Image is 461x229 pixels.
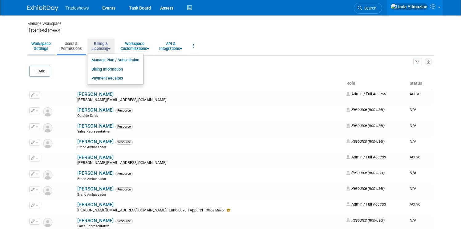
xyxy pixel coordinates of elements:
[346,170,385,175] span: Resource (non-user)
[410,186,416,191] span: N/A
[77,92,114,97] a: [PERSON_NAME]
[77,193,106,197] span: Brand Ambassador
[77,123,114,129] a: [PERSON_NAME]
[346,186,385,191] span: Resource (non-user)
[87,65,143,74] a: Billing Information
[87,55,143,65] a: Manage Plan / Subscription
[410,139,416,144] span: N/A
[410,170,416,175] span: N/A
[410,92,420,96] span: Active
[115,219,133,223] span: Resource
[77,177,106,181] span: Brand Ambassador
[166,208,167,212] span: |
[155,39,186,54] a: API &Integrations
[77,98,342,103] div: [PERSON_NAME][EMAIL_ADDRESS][DOMAIN_NAME]
[43,107,52,117] img: Resource
[167,208,205,212] span: Lane Seven Apparel
[115,172,133,176] span: Resource
[77,139,114,145] a: [PERSON_NAME]
[410,123,416,128] span: N/A
[27,5,58,11] img: ExhibitDay
[115,187,133,192] span: Resource
[77,224,110,228] span: Sales Representative
[77,170,114,176] a: [PERSON_NAME]
[77,202,114,207] a: [PERSON_NAME]
[346,123,385,128] span: Resource (non-user)
[27,27,434,34] div: Tradeshows
[77,186,114,192] a: [PERSON_NAME]
[346,155,386,159] span: Admin / Full Access
[407,78,432,89] th: Status
[77,114,98,118] span: Outside Sales
[43,186,52,195] img: Resource
[346,218,385,223] span: Resource (non-user)
[77,161,342,166] div: [PERSON_NAME][EMAIL_ADDRESS][DOMAIN_NAME]
[77,155,114,160] a: [PERSON_NAME]
[43,92,52,101] img: Alexis Shubin
[410,218,416,223] span: N/A
[115,140,133,145] span: Resource
[27,15,434,27] div: Manage Workspace
[354,3,382,14] a: Search
[346,92,386,96] span: Admin / Full Access
[344,78,407,89] th: Role
[77,107,114,113] a: [PERSON_NAME]
[346,202,386,207] span: Admin / Full Access
[115,125,133,129] span: Resource
[87,74,143,83] a: Payment Receipts
[43,202,52,211] img: Janet Wong
[346,107,385,112] span: Resource (non-user)
[66,6,89,10] span: Tradeshows
[390,3,428,10] img: Linda Yilmazian
[87,39,115,54] a: Billing &Licensing
[43,155,52,164] img: Berna Fernandez
[27,39,55,54] a: WorkspaceSettings
[410,155,420,159] span: Active
[346,139,385,144] span: Resource (non-user)
[77,208,342,213] div: [PERSON_NAME][EMAIL_ADDRESS][DOMAIN_NAME]
[43,170,52,180] img: Resource
[77,145,106,149] span: Brand Ambassador
[29,66,50,77] button: Add
[43,123,52,133] img: Resource
[206,208,230,212] span: Office Minion 🤓
[43,218,52,227] img: Resource
[43,139,52,148] img: Resource
[115,108,133,113] span: Resource
[410,107,416,112] span: N/A
[77,218,114,223] a: [PERSON_NAME]
[410,202,420,207] span: Active
[362,6,376,10] span: Search
[77,129,110,133] span: Sales Representative
[57,39,86,54] a: Users &Permissions
[116,39,153,54] a: WorkspaceCustomizations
